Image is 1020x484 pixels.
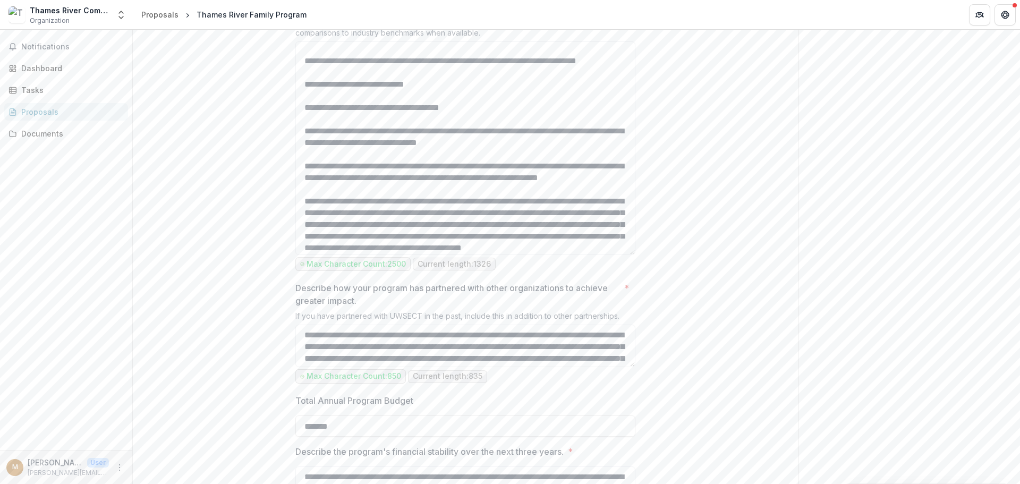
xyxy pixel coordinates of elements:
[141,9,178,20] div: Proposals
[969,4,990,26] button: Partners
[137,7,311,22] nav: breadcrumb
[418,260,491,269] p: Current length: 1326
[4,103,128,121] a: Proposals
[4,81,128,99] a: Tasks
[4,38,128,55] button: Notifications
[4,60,128,77] a: Dashboard
[114,4,129,26] button: Open entity switcher
[21,106,120,117] div: Proposals
[113,461,126,474] button: More
[21,43,124,52] span: Notifications
[21,63,120,74] div: Dashboard
[12,464,18,471] div: michaelv@trfp.org
[307,372,401,381] p: Max Character Count: 850
[413,372,482,381] p: Current length: 835
[87,458,109,468] p: User
[295,19,635,41] div: Provide data and narrative that demonstrates the program's success last year. Include comparisons...
[21,84,120,96] div: Tasks
[295,394,413,407] p: Total Annual Program Budget
[295,311,635,325] div: If you have partnered with UWSECT in the past, include this in addition to other partnerships.
[137,7,183,22] a: Proposals
[30,5,109,16] div: Thames River Community Service, Inc.
[21,128,120,139] div: Documents
[28,457,83,468] p: [PERSON_NAME][EMAIL_ADDRESS][DOMAIN_NAME]
[30,16,70,26] span: Organization
[28,468,109,478] p: [PERSON_NAME][EMAIL_ADDRESS][DOMAIN_NAME]
[8,6,25,23] img: Thames River Community Service, Inc.
[295,282,620,307] p: Describe how your program has partnered with other organizations to achieve greater impact.
[197,9,307,20] div: Thames River Family Program
[994,4,1016,26] button: Get Help
[4,125,128,142] a: Documents
[295,445,564,458] p: Describe the program's financial stability over the next three years.
[307,260,406,269] p: Max Character Count: 2500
